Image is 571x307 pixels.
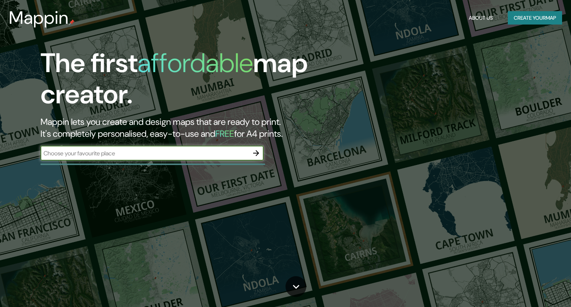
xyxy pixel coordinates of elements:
[41,48,326,116] h1: The first map creator.
[138,46,253,80] h1: affordable
[215,128,234,139] h5: FREE
[508,11,562,25] button: Create yourmap
[466,11,496,25] button: About Us
[69,19,75,25] img: mappin-pin
[41,116,326,140] h2: Mappin lets you create and design maps that are ready to print. It's completely personalised, eas...
[9,7,69,28] h3: Mappin
[41,149,249,158] input: Choose your favourite place
[505,278,563,299] iframe: Help widget launcher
